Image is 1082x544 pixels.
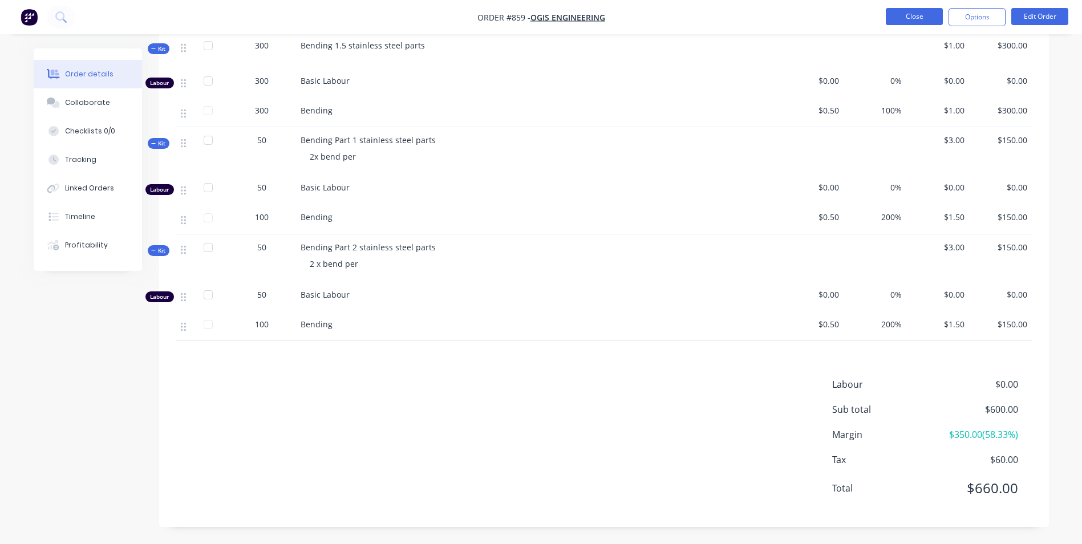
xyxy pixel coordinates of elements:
span: Bending Part 1 stainless steel parts [301,135,436,145]
button: Order details [34,60,142,88]
button: Checklists 0/0 [34,117,142,145]
span: Bending Part 2 stainless steel parts [301,242,436,253]
span: $660.00 [933,478,1018,498]
div: Labour [145,78,174,88]
span: $1.50 [911,211,965,223]
span: 50 [257,241,266,253]
div: Kit [148,245,169,256]
span: 200% [848,318,902,330]
span: Margin [832,428,934,441]
span: Sub total [832,403,934,416]
span: $150.00 [974,211,1027,223]
span: 50 [257,134,266,146]
span: $0.00 [911,181,965,193]
div: Kit [148,138,169,149]
span: Bending [301,319,333,330]
span: $0.50 [785,211,839,223]
span: $0.00 [974,75,1027,87]
span: 300 [255,39,269,51]
span: 300 [255,75,269,87]
span: $3.00 [911,134,965,146]
span: $300.00 [974,39,1027,51]
span: 50 [257,289,266,301]
div: Checklists 0/0 [65,126,115,136]
span: 0% [848,289,902,301]
span: Basic Labour [301,182,350,193]
span: Labour [832,377,934,391]
button: Collaborate [34,88,142,117]
span: $150.00 [974,241,1027,253]
span: $0.00 [785,289,839,301]
div: Timeline [65,212,95,222]
span: $0.00 [785,181,839,193]
span: 100% [848,104,902,116]
span: 2 x bend per [310,258,358,269]
span: $0.00 [974,181,1027,193]
span: $0.00 [911,289,965,301]
span: $0.00 [933,377,1018,391]
button: Timeline [34,202,142,231]
div: Tracking [65,155,96,165]
div: Collaborate [65,98,110,108]
span: $150.00 [974,318,1027,330]
button: Linked Orders [34,174,142,202]
div: Labour [145,184,174,195]
span: Basic Labour [301,289,350,300]
div: Kit [148,43,169,54]
button: Close [886,8,943,25]
span: $300.00 [974,104,1027,116]
span: $0.50 [785,104,839,116]
span: Tax [832,453,934,466]
span: $1.00 [911,104,965,116]
span: 50 [257,181,266,193]
div: Linked Orders [65,183,114,193]
span: Total [832,481,934,495]
span: Bending 1.5 stainless steel parts [301,40,425,51]
span: $0.50 [785,318,839,330]
span: Bending [301,212,333,222]
span: $600.00 [933,403,1018,416]
span: $3.00 [911,241,965,253]
span: Kit [151,139,166,148]
div: Labour [145,291,174,302]
div: Profitability [65,240,108,250]
span: $350.00 ( 58.33 %) [933,428,1018,441]
span: $0.00 [785,75,839,87]
span: 100 [255,318,269,330]
img: Factory [21,9,38,26]
span: Kit [151,44,166,53]
span: 0% [848,75,902,87]
div: Order details [65,69,114,79]
span: 300 [255,104,269,116]
span: $60.00 [933,453,1018,466]
span: $0.00 [911,75,965,87]
a: Ogis Engineering [530,12,605,23]
button: Tracking [34,145,142,174]
button: Profitability [34,231,142,259]
span: Basic Labour [301,75,350,86]
button: Edit Order [1011,8,1068,25]
span: $1.00 [911,39,965,51]
span: $150.00 [974,134,1027,146]
span: 2x bend per [310,151,356,162]
span: $1.50 [911,318,965,330]
span: Bending [301,105,333,116]
span: 100 [255,211,269,223]
button: Options [949,8,1006,26]
span: Kit [151,246,166,255]
span: Order #859 - [477,12,530,23]
span: $0.00 [974,289,1027,301]
span: 0% [848,181,902,193]
span: 200% [848,211,902,223]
